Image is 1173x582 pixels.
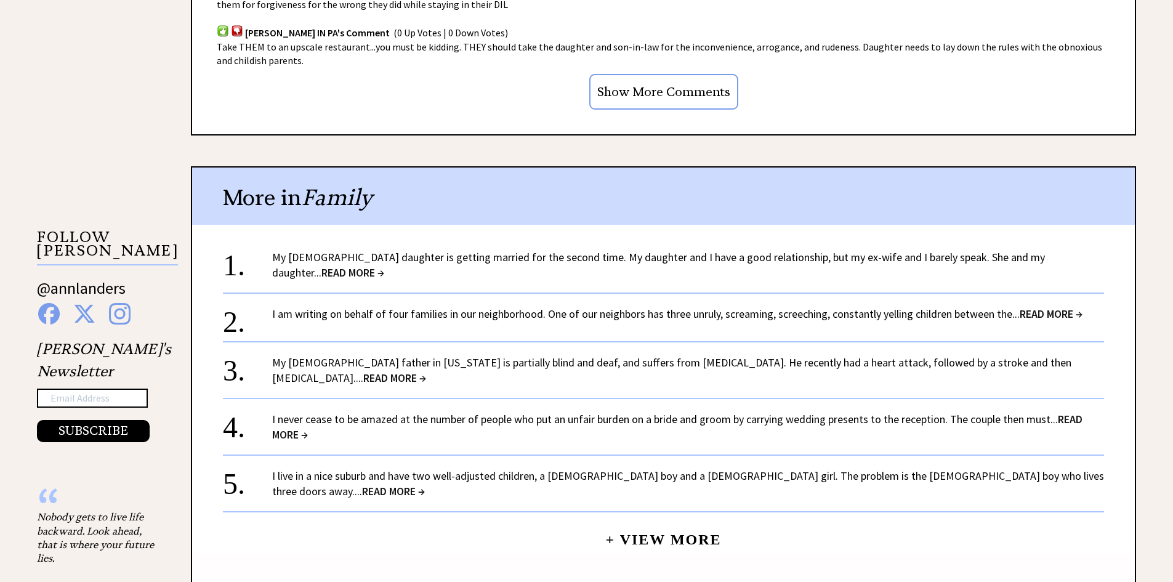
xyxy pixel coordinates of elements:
a: I never cease to be amazed at the number of people who put an unfair burden on a bride and groom ... [272,412,1082,442]
div: 2. [223,306,272,329]
div: “ [37,498,160,510]
span: READ MORE → [362,484,425,498]
a: I am writing on behalf of four families in our neighborhood. One of our neighbors has three unrul... [272,307,1082,321]
span: READ MORE → [1020,307,1082,321]
a: @annlanders [37,278,126,310]
span: READ MORE → [363,371,426,385]
div: Nobody gets to live life backward. Look ahead, that is where your future lies. [37,510,160,565]
span: READ MORE → [272,412,1082,442]
div: 1. [223,249,272,272]
span: READ MORE → [321,265,384,280]
p: FOLLOW [PERSON_NAME] [37,230,178,265]
a: I live in a nice suburb and have two well-adjusted children, a [DEMOGRAPHIC_DATA] boy and a [DEMO... [272,469,1104,498]
img: x%20blue.png [73,303,95,325]
input: Show More Comments [589,74,738,110]
img: instagram%20blue.png [109,303,131,325]
a: My [DEMOGRAPHIC_DATA] daughter is getting married for the second time. My daughter and I have a g... [272,250,1045,280]
img: facebook%20blue.png [38,303,60,325]
span: [PERSON_NAME] IN PA's Comment [245,27,390,39]
input: Email Address [37,389,148,408]
div: 5. [223,468,272,491]
div: 3. [223,355,272,378]
div: [PERSON_NAME]'s Newsletter [37,338,171,443]
button: SUBSCRIBE [37,420,150,442]
span: Take THEM to an upscale restaurant...you must be kidding. THEY should take the daughter and son-i... [217,41,1102,67]
img: votdown.png [231,25,243,36]
img: votup.png [217,25,229,36]
div: 4. [223,411,272,434]
span: (0 Up Votes | 0 Down Votes) [393,27,508,39]
div: More in [192,168,1135,225]
a: My [DEMOGRAPHIC_DATA] father in [US_STATE] is partially blind and deaf, and suffers from [MEDICAL... [272,355,1071,385]
a: + View More [605,521,721,548]
span: Family [302,184,373,211]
